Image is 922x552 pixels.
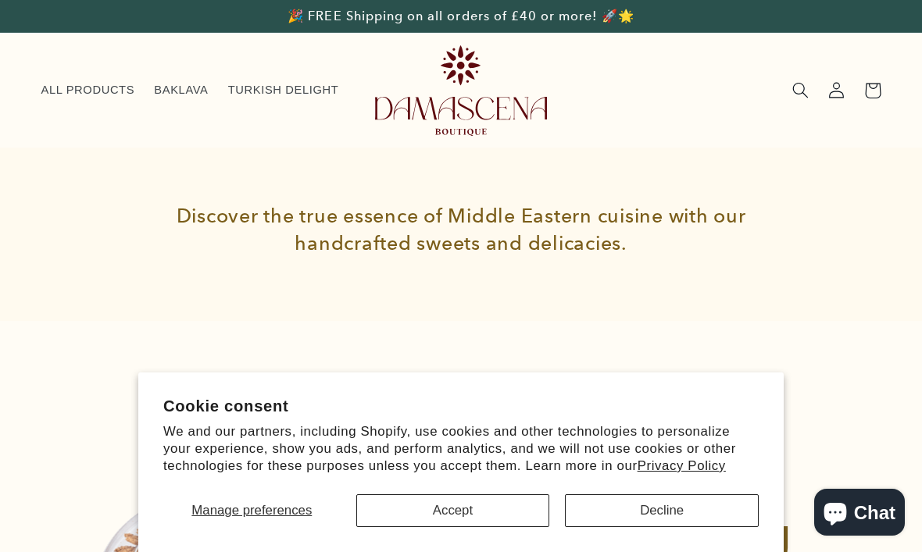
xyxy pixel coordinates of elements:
[356,494,550,527] button: Accept
[228,83,339,98] span: TURKISH DELIGHT
[163,423,759,474] p: We and our partners, including Shopify, use cookies and other technologies to personalize your ex...
[139,179,784,280] h1: Discover the true essence of Middle Eastern cuisine with our handcrafted sweets and delicacies.
[638,458,726,473] a: Privacy Policy
[369,39,553,141] a: Damascena Boutique
[809,489,909,540] inbox-online-store-chat: Shopify online store chat
[31,73,145,108] a: ALL PRODUCTS
[288,9,634,23] span: 🎉 FREE Shipping on all orders of £40 or more! 🚀🌟
[145,73,218,108] a: BAKLAVA
[163,494,341,527] button: Manage preferences
[41,83,135,98] span: ALL PRODUCTS
[565,494,759,527] button: Decline
[163,397,759,415] h2: Cookie consent
[191,503,312,518] span: Manage preferences
[154,83,208,98] span: BAKLAVA
[218,73,348,108] a: TURKISH DELIGHT
[375,45,547,135] img: Damascena Boutique
[783,73,819,109] summary: Search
